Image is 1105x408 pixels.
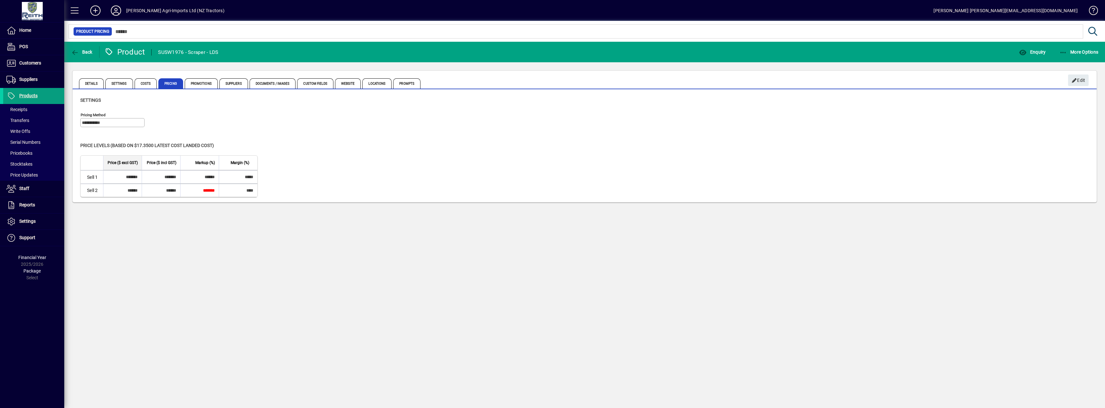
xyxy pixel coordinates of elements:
[3,126,64,137] a: Write Offs
[3,115,64,126] a: Transfers
[81,184,103,197] td: Sell 2
[1058,46,1100,58] button: More Options
[3,197,64,213] a: Reports
[6,118,29,123] span: Transfers
[1019,49,1046,55] span: Enquiry
[19,44,28,49] span: POS
[3,72,64,88] a: Suppliers
[80,143,214,148] span: Price levels (based on $17.3500 Latest cost landed cost)
[147,159,176,166] span: Price ($ incl GST)
[106,5,126,16] button: Profile
[23,268,41,273] span: Package
[81,170,103,184] td: Sell 1
[3,159,64,169] a: Stocktakes
[1072,75,1085,86] span: Edit
[158,78,183,89] span: Pricing
[135,78,157,89] span: Costs
[81,113,106,117] mat-label: Pricing method
[71,49,93,55] span: Back
[1017,46,1047,58] button: Enquiry
[3,230,64,246] a: Support
[3,22,64,39] a: Home
[393,78,420,89] span: Prompts
[3,104,64,115] a: Receipts
[19,219,36,224] span: Settings
[1084,1,1097,22] a: Knowledge Base
[6,107,27,112] span: Receipts
[3,213,64,230] a: Settings
[6,140,40,145] span: Serial Numbers
[19,202,35,207] span: Reports
[80,98,101,103] span: Settings
[85,5,106,16] button: Add
[126,5,225,16] div: [PERSON_NAME] Agri-Imports Ltd (NZ Tractors)
[19,60,41,65] span: Customers
[108,159,138,166] span: Price ($ excl GST)
[1068,74,1089,86] button: Edit
[6,129,30,134] span: Write Offs
[18,255,46,260] span: Financial Year
[6,172,38,178] span: Price Updates
[250,78,296,89] span: Documents / Images
[19,28,31,33] span: Home
[79,78,104,89] span: Details
[69,46,94,58] button: Back
[76,28,109,35] span: Product Pricing
[231,159,249,166] span: Margin (%)
[3,137,64,148] a: Serial Numbers
[64,46,100,58] app-page-header-button: Back
[195,159,215,166] span: Markup (%)
[185,78,218,89] span: Promotions
[19,77,38,82] span: Suppliers
[19,186,29,191] span: Staff
[19,235,35,240] span: Support
[3,148,64,159] a: Pricebooks
[19,93,38,98] span: Products
[335,78,361,89] span: Website
[3,181,64,197] a: Staff
[3,169,64,180] a: Price Updates
[1059,49,1099,55] span: More Options
[362,78,392,89] span: Locations
[297,78,333,89] span: Custom Fields
[3,39,64,55] a: POS
[158,47,218,57] div: SUSW1976 - Scraper - LDS
[104,47,145,57] div: Product
[3,55,64,71] a: Customers
[6,151,32,156] span: Pricebooks
[6,161,32,167] span: Stocktakes
[933,5,1078,16] div: [PERSON_NAME] [PERSON_NAME][EMAIL_ADDRESS][DOMAIN_NAME]
[219,78,248,89] span: Suppliers
[105,78,133,89] span: Settings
